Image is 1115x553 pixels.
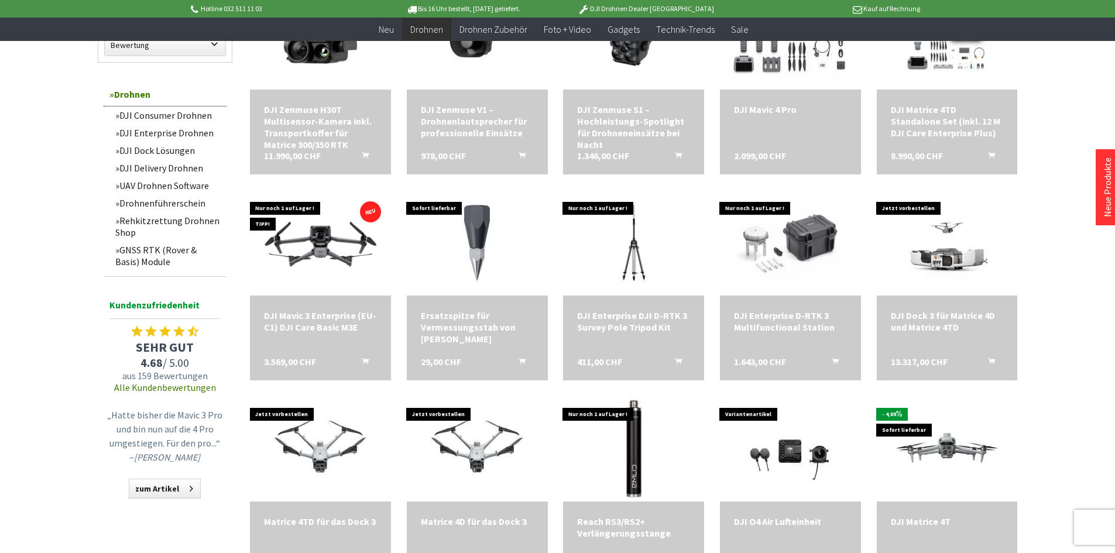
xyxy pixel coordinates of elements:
a: DJI Enterprise D-RTK 3 Multifunctional Station 1.643,00 CHF In den Warenkorb [734,310,847,333]
span: Sale [731,23,749,35]
a: DJI Enterprise DJI D-RTK 3 Survey Pole Tripod Kit 411,00 CHF In den Warenkorb [577,310,690,333]
a: Neue Produkte [1102,157,1113,217]
button: In den Warenkorb [974,356,1002,371]
a: DJI Dock Lösungen [109,142,227,159]
span: 411,00 CHF [577,356,622,367]
img: DJI Enterprise DJI D-RTK 3 Survey Pole Tripod Kit [564,190,704,296]
a: Ersatzspitze für Vermessungsstab von [PERSON_NAME] 29,00 CHF In den Warenkorb [421,310,534,345]
div: DJI Zenmuse S1 – Hochleistungs-Spotlight für Drohneneinsätze bei Nacht [577,104,690,150]
a: Alle Kundenbewertungen [114,382,216,393]
span: 13.317,00 CHF [891,356,948,367]
span: aus 159 Bewertungen [104,370,227,382]
div: DJI Dock 3 für Matrice 4D und Matrice 4TD [891,310,1004,333]
a: Technik-Trends [648,18,723,42]
img: Matrice 4TD für das Dock 3 [250,396,390,502]
img: DJI Enterprise D-RTK 3 Multifunctional Station [720,190,860,296]
span: 978,00 CHF [421,150,466,162]
p: „Hatte bisher die Mavic 3 Pro und bin nun auf die 4 Pro umgestiegen. Für den pro...“ – [107,408,224,464]
div: DJI Mavic 3 Enterprise (EU-C1) DJI Care Basic M3E [264,310,377,333]
a: DJI Matrice 4TD Standalone Set (inkl. 12 M DJI Care Enterprise Plus) 8.990,00 CHF In den Warenkorb [891,104,1004,139]
span: Gadgets [608,23,640,35]
img: Ersatzspitze für Vermessungsstab von Emlid [424,190,530,296]
a: DJI Matrice 4T 6.090,00 CHF In den Warenkorb [891,516,1004,527]
p: Hotline 032 511 11 03 [189,2,372,16]
div: DJI O4 Air Lufteinheit [734,516,847,527]
img: DJI Dock 3 für Matrice 4D und Matrice 4TD [894,190,1000,296]
a: DJI O4 Air Lufteinheit 119,90 CHF [734,516,847,527]
div: Matrice 4TD für das Dock 3 [264,516,377,527]
span: Neu [379,23,394,35]
span: Kundenzufriedenheit [109,297,221,319]
a: Reach RS3/RS2+ Verlängerungsstange 49,90 CHF In den Warenkorb [577,516,690,539]
span: Foto + Video [544,23,591,35]
a: UAV Drohnen Software [109,177,227,194]
img: DJI Mavic 3 Enterprise (EU-C1) DJI Care Basic M3E [250,203,391,283]
img: DJI Matrice 4T [877,409,1018,489]
a: Drohnen [104,83,227,107]
span: Drohnen Zubehör [459,23,527,35]
span: Technik-Trends [656,23,715,35]
a: Matrice 4TD für das Dock 3 7.292,00 CHF In den Warenkorb [264,516,377,527]
span: 11.990,00 CHF [264,150,321,162]
div: Reach RS3/RS2+ Verlängerungsstange [577,516,690,539]
a: DJI Mavic 4 Pro 2.099,00 CHF [734,104,847,115]
div: DJI Enterprise DJI D-RTK 3 Survey Pole Tripod Kit [577,310,690,333]
div: DJI Zenmuse V1 – Drohnenlautsprecher für professionelle Einsätze [421,104,534,139]
p: DJI Drohnen Dealer [GEOGRAPHIC_DATA] [554,2,737,16]
a: DJI Enterprise Drohnen [109,124,227,142]
button: In den Warenkorb [818,356,846,371]
div: DJI Mavic 4 Pro [734,104,847,115]
a: Rehkitzrettung Drohnen Shop [109,212,227,241]
a: DJI Zenmuse V1 – Drohnenlautsprecher für professionelle Einsätze 978,00 CHF In den Warenkorb [421,104,534,139]
p: Kauf auf Rechnung [737,2,920,16]
button: In den Warenkorb [661,356,689,371]
button: In den Warenkorb [661,150,689,165]
div: Matrice 4D für das Dock 3 [421,516,534,527]
img: Reach RS3/RS2+ Verlängerungsstange [581,396,687,502]
a: Sale [723,18,757,42]
p: Bis 16 Uhr bestellt, [DATE] geliefert. [372,2,554,16]
a: DJI Mavic 3 Enterprise (EU-C1) DJI Care Basic M3E 3.569,00 CHF In den Warenkorb [264,310,377,333]
span: Drohnen [410,23,443,35]
a: zum Artikel [129,479,201,499]
a: GNSS RTK (Rover & Basis) Module [109,241,227,270]
a: Drohnen Zubehör [451,18,536,42]
div: DJI Matrice 4T [891,516,1004,527]
a: Foto + Video [536,18,599,42]
a: DJI Dock 3 für Matrice 4D und Matrice 4TD 13.317,00 CHF In den Warenkorb [891,310,1004,333]
a: DJI Zenmuse H30T Multisensor-Kamera inkl. Transportkoffer für Matrice 300/350 RTK 11.990,00 CHF I... [264,104,377,150]
div: DJI Matrice 4TD Standalone Set (inkl. 12 M DJI Care Enterprise Plus) [891,104,1004,139]
span: 1.346,00 CHF [577,150,629,162]
a: Gadgets [599,18,648,42]
button: In den Warenkorb [348,150,376,165]
a: Matrice 4D für das Dock 3 5.106,00 CHF In den Warenkorb [421,516,534,527]
a: Drohnenführerschein [109,194,227,212]
span: 8.990,00 CHF [891,150,943,162]
span: 2.099,00 CHF [734,150,786,162]
a: Neu [370,18,402,42]
span: / 5.00 [104,355,227,370]
img: Matrice 4D für das Dock 3 [407,396,547,502]
em: [PERSON_NAME] [134,451,200,463]
span: 1.643,00 CHF [734,356,786,367]
div: DJI Enterprise D-RTK 3 Multifunctional Station [734,310,847,333]
span: SEHR GUT [104,339,227,355]
button: In den Warenkorb [348,356,376,371]
div: Ersatzspitze für Vermessungsstab von [PERSON_NAME] [421,310,534,345]
a: DJI Consumer Drohnen [109,107,227,124]
span: 4.68 [140,355,163,370]
span: 29,00 CHF [421,356,461,367]
img: DJI O4 Air Lufteinheit [737,396,843,502]
div: DJI Zenmuse H30T Multisensor-Kamera inkl. Transportkoffer für Matrice 300/350 RTK [264,104,377,150]
span: 3.569,00 CHF [264,356,316,367]
button: In den Warenkorb [974,150,1002,165]
label: Bewertung [105,35,225,56]
a: DJI Zenmuse S1 – Hochleistungs-Spotlight für Drohneneinsätze bei Nacht 1.346,00 CHF In den Warenkorb [577,104,690,150]
a: DJI Delivery Drohnen [109,159,227,177]
a: Drohnen [402,18,451,42]
button: In den Warenkorb [505,356,533,371]
button: In den Warenkorb [505,150,533,165]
